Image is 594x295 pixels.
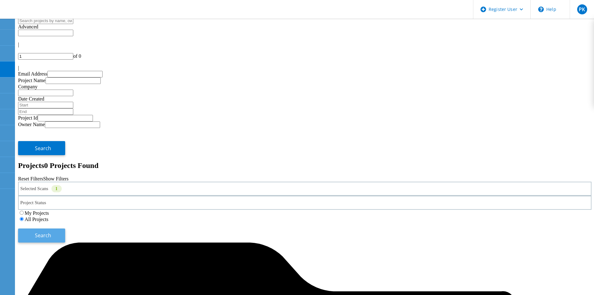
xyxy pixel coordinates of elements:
label: All Projects [25,217,48,222]
label: Owner Name [18,122,45,127]
input: Search projects by name, owner, ID, company, etc [18,17,73,24]
label: Date Created [18,96,44,101]
label: Company [18,84,37,89]
b: Projects [18,161,44,170]
div: Project Status [18,196,592,210]
span: 0 Projects Found [44,161,99,170]
label: My Projects [25,210,49,216]
div: Selected Scans [18,182,592,196]
a: Show Filters [43,176,68,181]
span: Search [35,145,51,152]
span: PK [579,7,585,12]
input: End [18,108,73,115]
span: of 0 [73,53,81,59]
button: Search [18,229,65,243]
input: Start [18,102,73,108]
span: Advanced [18,24,38,29]
span: Search [35,232,51,239]
label: Project Name [18,78,46,83]
div: | [18,65,592,71]
button: Search [18,141,65,155]
a: Live Optics Dashboard [6,12,73,17]
a: Reset Filters [18,176,43,181]
div: | [18,42,592,47]
label: Project Id [18,115,38,120]
label: Email Address [18,71,47,76]
div: 1 [51,185,62,192]
svg: \n [538,7,544,12]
